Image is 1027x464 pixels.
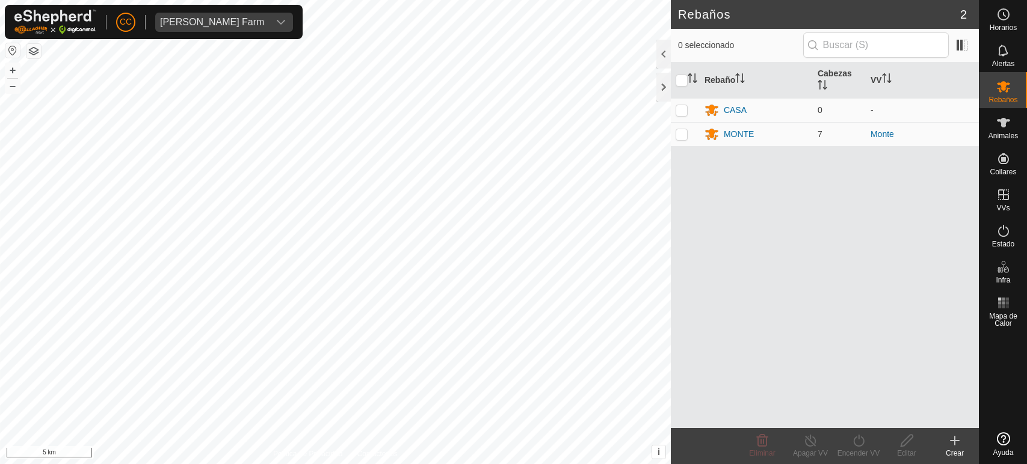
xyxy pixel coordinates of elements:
[818,82,827,91] p-sorticon: Activar para ordenar
[866,63,979,99] th: VV
[813,63,866,99] th: Cabezas
[357,448,397,459] a: Contáctenos
[988,132,1018,139] span: Animales
[749,449,775,457] span: Eliminar
[5,43,20,58] button: Restablecer Mapa
[866,98,979,122] td: -
[979,427,1027,461] a: Ayuda
[269,13,293,32] div: dropdown trigger
[803,32,949,58] input: Buscar (S)
[982,313,1024,327] span: Mapa de Calor
[688,75,697,85] p-sorticon: Activar para ordenar
[992,240,1014,248] span: Estado
[658,447,660,457] span: i
[678,7,960,22] h2: Rebaños
[678,39,803,52] span: 0 seleccionado
[931,448,979,459] div: Crear
[996,276,1010,284] span: Infra
[883,448,931,459] div: Editar
[5,79,20,93] button: –
[26,44,41,58] button: Capas del Mapa
[818,129,822,139] span: 7
[992,60,1014,67] span: Alertas
[882,75,892,85] p-sorticon: Activar para ordenar
[155,13,269,32] span: Alarcia Monja Farm
[5,63,20,78] button: +
[871,129,894,139] a: Monte
[993,449,1014,456] span: Ayuda
[120,16,132,28] span: CC
[273,448,342,459] a: Política de Privacidad
[735,75,745,85] p-sorticon: Activar para ordenar
[960,5,967,23] span: 2
[160,17,264,27] div: [PERSON_NAME] Farm
[834,448,883,459] div: Encender VV
[724,128,754,141] div: MONTE
[996,204,1010,212] span: VVs
[724,104,747,117] div: CASA
[14,10,96,34] img: Logo Gallagher
[700,63,813,99] th: Rebaño
[988,96,1017,103] span: Rebaños
[990,24,1017,31] span: Horarios
[652,445,665,459] button: i
[818,105,822,115] span: 0
[786,448,834,459] div: Apagar VV
[990,168,1016,176] span: Collares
